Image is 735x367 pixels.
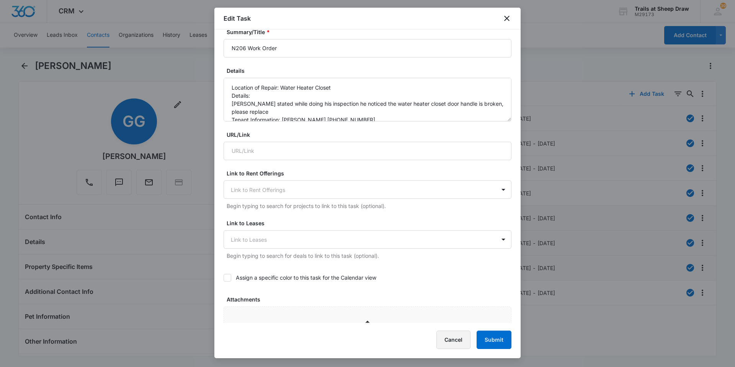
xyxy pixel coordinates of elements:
p: Begin typing to search for projects to link to this task (optional). [227,202,511,210]
label: Link to Rent Offerings [227,169,514,177]
label: Details [227,67,514,75]
input: URL/Link [224,142,511,160]
h1: Edit Task [224,14,251,23]
button: Submit [477,331,511,349]
textarea: Location of Repair: Water Heater Closet Details: [PERSON_NAME] stated while doing his inspection ... [224,78,511,121]
label: Link to Leases [227,219,514,227]
button: close [502,14,511,23]
p: Begin typing to search for deals to link to this task (optional). [227,252,511,260]
label: Summary/Title [227,28,514,36]
button: Cancel [436,331,470,349]
label: Assign a specific color to this task for the Calendar view [224,274,511,282]
label: Attachments [227,295,514,303]
input: Summary/Title [224,39,511,57]
label: URL/Link [227,131,514,139]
